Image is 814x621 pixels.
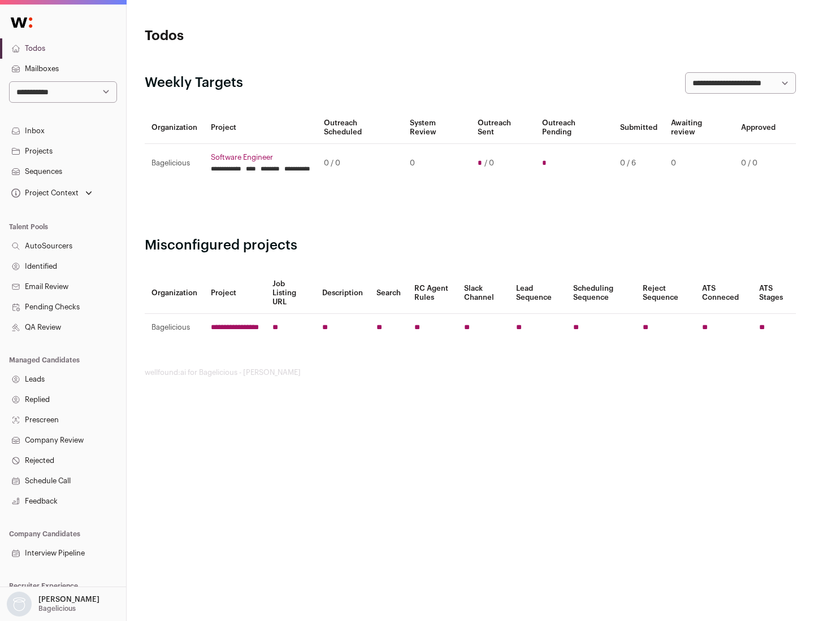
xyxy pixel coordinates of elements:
th: Outreach Sent [471,112,536,144]
td: Bagelicious [145,144,204,183]
th: ATS Stages [752,273,796,314]
th: Submitted [613,112,664,144]
footer: wellfound:ai for Bagelicious - [PERSON_NAME] [145,368,796,377]
td: 0 / 0 [734,144,782,183]
th: ATS Conneced [695,273,752,314]
td: 0 / 6 [613,144,664,183]
th: Scheduling Sequence [566,273,636,314]
span: / 0 [484,159,494,168]
th: Search [370,273,408,314]
th: Outreach Scheduled [317,112,403,144]
th: Reject Sequence [636,273,696,314]
th: Organization [145,273,204,314]
button: Open dropdown [5,592,102,616]
th: Job Listing URL [266,273,315,314]
th: Awaiting review [664,112,734,144]
th: Description [315,273,370,314]
td: 0 [664,144,734,183]
td: Bagelicious [145,314,204,342]
th: System Review [403,112,470,144]
p: Bagelicious [38,604,76,613]
th: Outreach Pending [535,112,613,144]
th: Lead Sequence [509,273,566,314]
img: Wellfound [5,11,38,34]
p: [PERSON_NAME] [38,595,99,604]
a: Software Engineer [211,153,310,162]
button: Open dropdown [9,185,94,201]
th: Project [204,273,266,314]
h1: Todos [145,27,362,45]
td: 0 [403,144,470,183]
th: Slack Channel [457,273,509,314]
td: 0 / 0 [317,144,403,183]
th: RC Agent Rules [408,273,457,314]
h2: Misconfigured projects [145,237,796,255]
div: Project Context [9,189,79,198]
th: Approved [734,112,782,144]
img: nopic.png [7,592,32,616]
th: Project [204,112,317,144]
h2: Weekly Targets [145,74,243,92]
th: Organization [145,112,204,144]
